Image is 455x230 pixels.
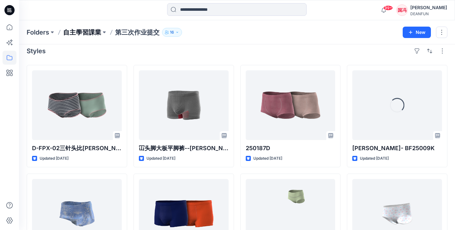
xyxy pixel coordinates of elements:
[139,144,229,153] p: 冚头脚大板平脚裤--[PERSON_NAME]
[27,47,46,55] h4: Styles
[115,28,159,37] p: 第三次作业提交
[27,28,49,37] a: Folders
[32,70,122,140] a: D-FPX-02三针头比詹定燕
[170,29,174,36] p: 16
[253,155,282,162] p: Updated [DATE]
[139,70,229,140] a: 冚头脚大板平脚裤--詹定燕
[383,5,393,10] span: 99+
[246,144,335,153] p: 250187D
[352,144,442,153] p: [PERSON_NAME]- BF25009K
[63,28,101,37] a: 自主學習課業
[403,27,431,38] button: New
[360,155,389,162] p: Updated [DATE]
[40,155,68,162] p: Updated [DATE]
[162,28,182,37] button: 16
[410,4,447,11] div: [PERSON_NAME]
[246,70,335,140] a: 250187D
[396,4,408,16] div: 国冯
[32,144,122,153] p: D-FPX-02三针头比[PERSON_NAME]
[410,11,447,16] div: DEANFUN
[146,155,175,162] p: Updated [DATE]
